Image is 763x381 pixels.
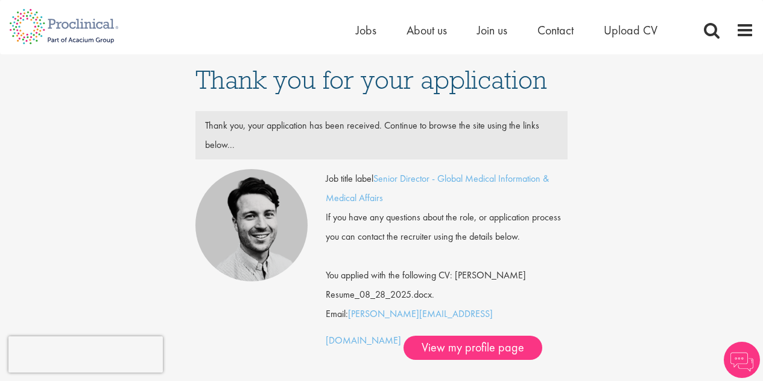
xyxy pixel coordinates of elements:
[724,342,760,378] img: Chatbot
[317,246,577,304] div: You applied with the following CV: [PERSON_NAME] Resume_08_28_2025.docx.
[196,116,568,155] div: Thank you, your application has been received. Continue to browse the site using the links below...
[356,22,376,38] a: Jobs
[317,169,577,208] div: Job title label
[195,63,547,96] span: Thank you for your application
[8,336,163,373] iframe: reCAPTCHA
[317,208,577,246] div: If you have any questions about the role, or application process you can contact the recruiter us...
[477,22,507,38] a: Join us
[604,22,657,38] a: Upload CV
[195,169,308,281] img: Thomas Pinnock
[326,169,568,360] div: Email:
[404,336,542,360] a: View my profile page
[407,22,447,38] a: About us
[537,22,574,38] a: Contact
[326,172,549,204] a: Senior Director - Global Medical Information & Medical Affairs
[326,307,493,347] a: [PERSON_NAME][EMAIL_ADDRESS][DOMAIN_NAME]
